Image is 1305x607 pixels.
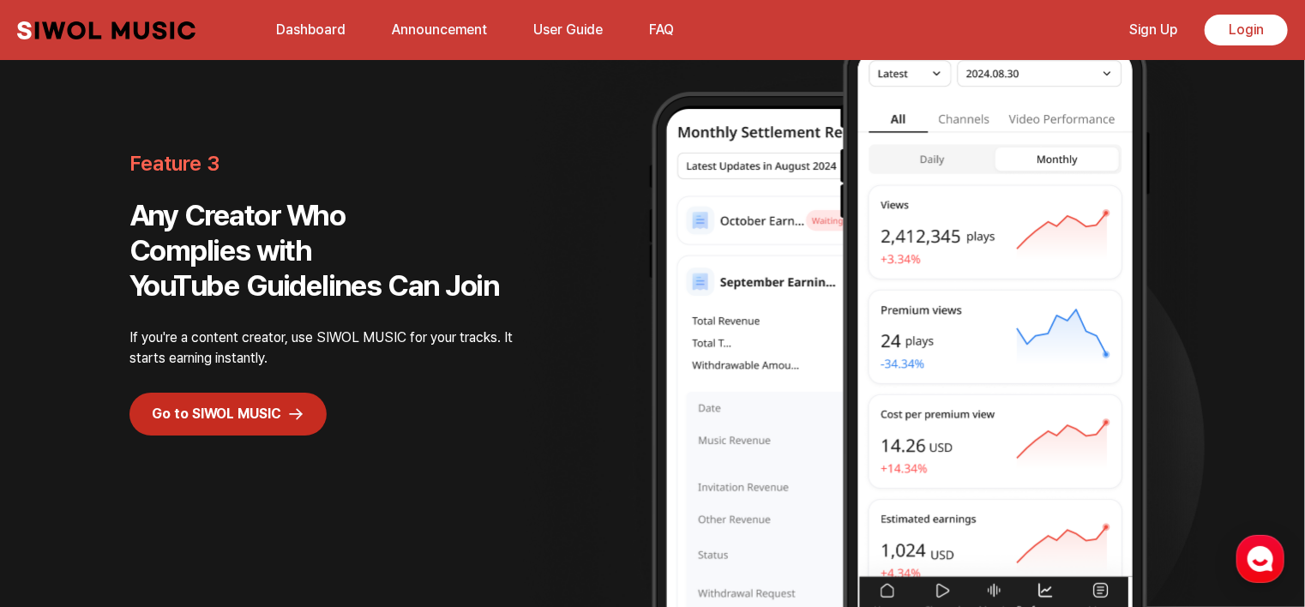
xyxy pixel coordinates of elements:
[44,490,74,504] span: Home
[1205,15,1288,45] a: Login
[221,465,329,508] a: Settings
[113,465,221,508] a: Messages
[254,490,296,504] span: Settings
[523,11,613,48] a: User Guide
[1119,11,1188,48] a: Sign Up
[129,138,524,189] span: Feature 3
[129,328,524,369] p: If you're a content creator, use SIWOL MUSIC for your tracks. It starts earning instantly.
[382,11,497,48] a: Announcement
[129,198,524,303] h2: Any Creator Who Complies with YouTube Guidelines Can Join
[129,393,327,436] a: Go to SIWOL MUSIC
[142,491,193,505] span: Messages
[639,9,684,51] button: FAQ
[266,11,356,48] a: Dashboard
[5,465,113,508] a: Home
